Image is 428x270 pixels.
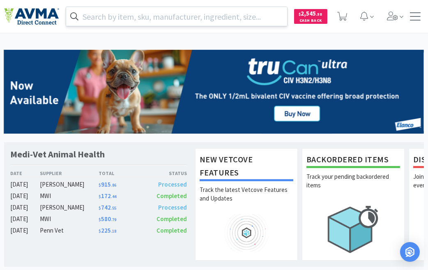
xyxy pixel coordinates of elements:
[111,217,116,222] span: . 79
[66,7,287,26] input: Search by item, sku, manufacturer, ingredient, size...
[99,203,116,211] span: 742
[99,205,101,211] span: $
[299,12,301,17] span: $
[10,169,40,177] div: Date
[10,214,187,224] a: [DATE]MWI$580.79Completed
[99,226,116,234] span: 225
[10,191,187,201] a: [DATE]MWI$172.44Completed
[111,182,116,188] span: . 86
[40,203,99,212] div: [PERSON_NAME]
[156,215,187,223] span: Completed
[99,169,143,177] div: Total
[111,194,116,199] span: . 44
[158,180,187,188] span: Processed
[40,214,99,224] div: MWI
[40,191,99,201] div: MWI
[10,180,40,189] div: [DATE]
[200,185,293,214] p: Track the latest Vetcove Features and Updates
[10,203,40,212] div: [DATE]
[99,192,116,200] span: 172
[10,148,105,160] h1: Medi-Vet Animal Health
[111,228,116,234] span: . 18
[99,217,101,222] span: $
[306,153,400,168] h1: Backordered Items
[156,226,187,234] span: Completed
[99,194,101,199] span: $
[316,12,322,17] span: . 58
[10,191,40,201] div: [DATE]
[99,228,101,234] span: $
[195,148,298,260] a: New Vetcove FeaturesTrack the latest Vetcove Features and Updates
[4,8,59,25] img: e4e33dab9f054f5782a47901c742baa9_102.png
[40,180,99,189] div: [PERSON_NAME]
[10,226,40,235] div: [DATE]
[40,169,99,177] div: Supplier
[99,215,116,223] span: 580
[294,5,327,28] a: $2,545.58Cash Back
[10,180,187,189] a: [DATE][PERSON_NAME]$915.86Processed
[10,226,187,235] a: [DATE]Penn Vet$225.18Completed
[306,201,400,257] img: hero_backorders.png
[299,9,322,17] span: 2,545
[302,148,405,260] a: Backordered ItemsTrack your pending backordered items
[10,203,187,212] a: [DATE][PERSON_NAME]$742.55Processed
[99,180,116,188] span: 915
[99,182,101,188] span: $
[4,50,424,134] img: 70ef68cc05284f7981273fc53a7214b3.png
[158,203,187,211] span: Processed
[299,18,322,24] span: Cash Back
[306,172,400,201] p: Track your pending backordered items
[10,214,40,224] div: [DATE]
[111,205,116,211] span: . 55
[156,192,187,200] span: Completed
[200,214,293,252] img: hero_feature_roadmap.png
[200,153,293,181] h1: New Vetcove Features
[143,169,187,177] div: Status
[40,226,99,235] div: Penn Vet
[400,242,420,262] div: Open Intercom Messenger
